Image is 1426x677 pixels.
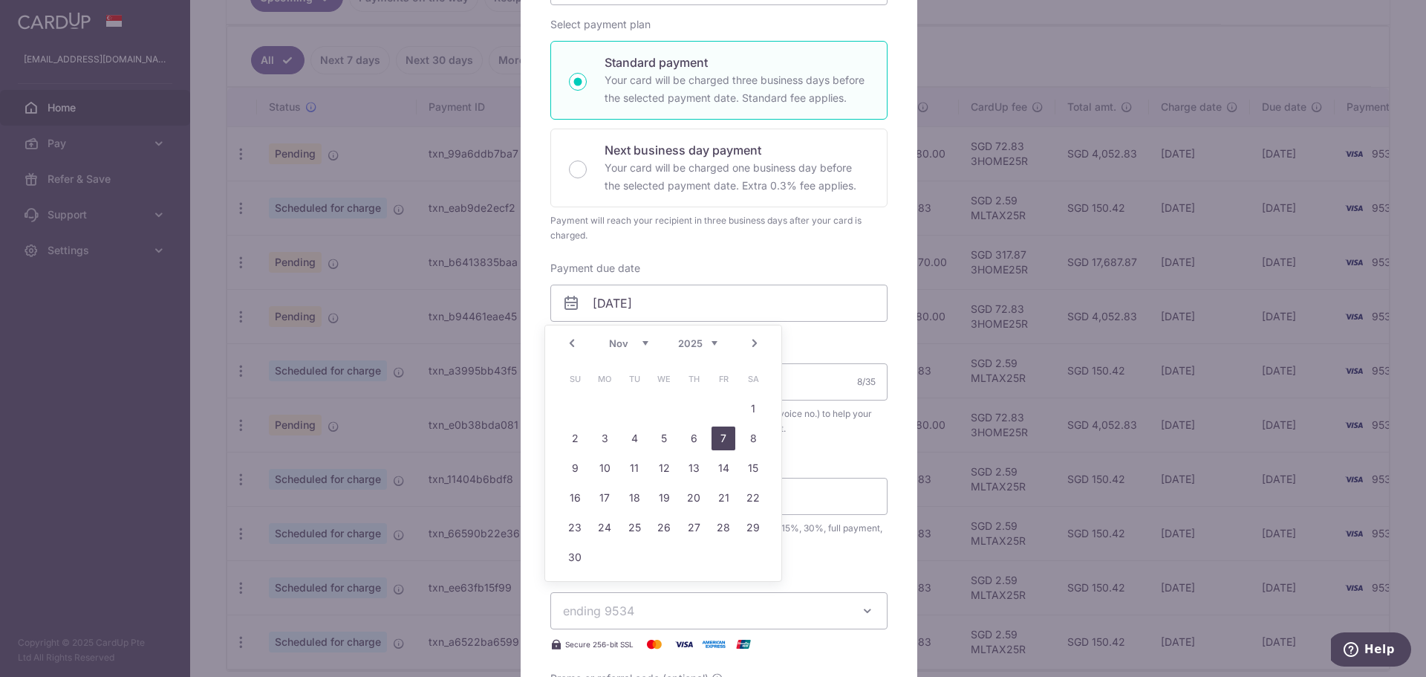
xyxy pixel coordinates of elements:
a: 11 [622,456,646,480]
a: Prev [563,334,581,352]
img: American Express [699,635,729,653]
span: Sunday [563,367,587,391]
label: Select payment plan [550,17,651,32]
p: Your card will be charged three business days before the selected payment date. Standard fee appl... [605,71,869,107]
a: 15 [741,456,765,480]
div: 8/35 [857,375,876,389]
span: Tuesday [622,367,646,391]
span: Thursday [682,367,706,391]
a: 18 [622,486,646,510]
label: Payment due date [550,261,640,276]
a: 16 [563,486,587,510]
a: 10 [593,456,616,480]
a: 21 [712,486,735,510]
a: Next [746,334,764,352]
a: 6 [682,427,706,450]
a: 25 [622,516,646,540]
a: 30 [563,545,587,569]
input: DD / MM / YYYY [550,285,888,322]
a: 3 [593,427,616,450]
a: 29 [741,516,765,540]
a: 20 [682,486,706,510]
a: 26 [652,516,676,540]
a: 23 [563,516,587,540]
a: 1 [741,397,765,421]
a: 14 [712,456,735,480]
a: 9 [563,456,587,480]
span: Monday [593,367,616,391]
a: 22 [741,486,765,510]
img: UnionPay [729,635,758,653]
iframe: Opens a widget where you can find more information [1331,632,1411,670]
a: 5 [652,427,676,450]
span: Friday [712,367,735,391]
a: 17 [593,486,616,510]
p: Your card will be charged one business day before the selected payment date. Extra 0.3% fee applies. [605,159,869,195]
a: 19 [652,486,676,510]
span: ending 9534 [563,603,634,618]
a: 27 [682,516,706,540]
span: Secure 256-bit SSL [565,638,634,650]
img: Visa [669,635,699,653]
a: 7 [712,427,735,450]
a: 12 [652,456,676,480]
span: Wednesday [652,367,676,391]
span: Saturday [741,367,765,391]
button: ending 9534 [550,592,888,629]
a: 13 [682,456,706,480]
img: Mastercard [639,635,669,653]
a: 8 [741,427,765,450]
a: 24 [593,516,616,540]
a: 2 [563,427,587,450]
p: Next business day payment [605,141,869,159]
a: 4 [622,427,646,450]
p: Standard payment [605,54,869,71]
div: Payment will reach your recipient in three business days after your card is charged. [550,213,888,243]
a: 28 [712,516,735,540]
